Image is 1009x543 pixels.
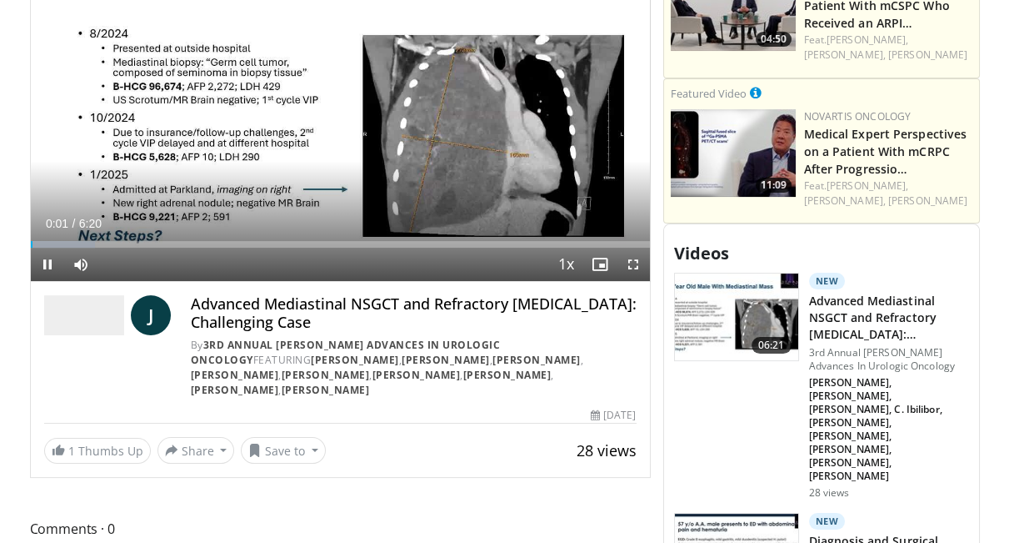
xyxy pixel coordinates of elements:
[671,109,796,197] a: 11:09
[64,248,97,281] button: Mute
[30,518,651,540] span: Comments 0
[131,295,171,335] a: J
[809,273,846,289] p: New
[550,248,583,281] button: Playback Rate
[804,178,972,209] div: Feat.
[674,242,729,264] span: Videos
[827,178,908,193] a: [PERSON_NAME],
[191,338,637,398] div: By FEATURING , , , , , , , ,
[804,126,967,177] a: Medical Expert Perspectives on a Patient With mCRPC After Progressio…
[311,353,399,367] a: [PERSON_NAME]
[282,383,370,397] a: [PERSON_NAME]
[809,293,969,343] h3: Advanced Mediastinal NSGCT and Refractory [MEDICAL_DATA]: Challenging Case
[492,353,581,367] a: [PERSON_NAME]
[282,368,370,382] a: [PERSON_NAME]
[79,217,102,230] span: 6:20
[191,383,279,397] a: [PERSON_NAME]
[402,353,490,367] a: [PERSON_NAME]
[675,274,798,360] img: b722aa5c-7b6a-4591-9aac-7b1c60ca1716.150x105_q85_crop-smart_upscale.jpg
[804,109,912,123] a: Novartis Oncology
[44,438,151,464] a: 1 Thumbs Up
[827,33,908,47] a: [PERSON_NAME],
[674,273,969,500] a: 06:21 New Advanced Mediastinal NSGCT and Refractory [MEDICAL_DATA]: Challenging Case 3rd Annual [...
[372,368,461,382] a: [PERSON_NAME]
[804,48,886,62] a: [PERSON_NAME],
[804,33,972,63] div: Feat.
[44,295,124,335] img: 3rd Annual Christopher G. Wood Advances In Urologic Oncology
[804,194,886,208] a: [PERSON_NAME],
[583,248,617,281] button: Enable picture-in-picture mode
[191,368,279,382] a: [PERSON_NAME]
[617,248,650,281] button: Fullscreen
[809,513,846,530] p: New
[241,437,326,464] button: Save to
[809,376,969,483] p: [PERSON_NAME], [PERSON_NAME], [PERSON_NAME], C. Ibilibor, [PERSON_NAME], [PERSON_NAME], [PERSON_N...
[577,440,637,460] span: 28 views
[888,48,967,62] a: [PERSON_NAME]
[888,194,967,208] a: [PERSON_NAME]
[31,248,64,281] button: Pause
[809,346,969,373] p: 3rd Annual [PERSON_NAME] Advances In Urologic Oncology
[809,486,850,500] p: 28 views
[157,437,235,464] button: Share
[591,408,636,423] div: [DATE]
[671,86,747,101] small: Featured Video
[756,32,792,47] span: 04:50
[752,337,792,354] span: 06:21
[68,443,75,459] span: 1
[191,338,501,367] a: 3rd Annual [PERSON_NAME] Advances In Urologic Oncology
[31,241,650,248] div: Progress Bar
[46,217,68,230] span: 0:01
[191,295,637,331] h4: Advanced Mediastinal NSGCT and Refractory [MEDICAL_DATA]: Challenging Case
[671,109,796,197] img: 918109e9-db38-4028-9578-5f15f4cfacf3.jpg.150x105_q85_crop-smart_upscale.jpg
[756,178,792,193] span: 11:09
[72,217,76,230] span: /
[463,368,552,382] a: [PERSON_NAME]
